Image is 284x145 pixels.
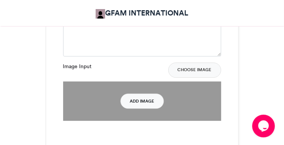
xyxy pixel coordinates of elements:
[120,94,164,109] button: Add Image
[96,8,188,19] a: GFAM INTERNATIONAL
[63,62,92,70] label: Image Input
[252,115,276,137] iframe: chat widget
[96,9,105,19] img: GFAM INTERNATIONAL
[168,62,221,78] button: Choose Image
